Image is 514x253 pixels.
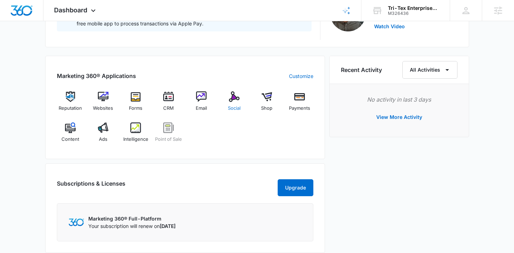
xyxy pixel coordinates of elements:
[388,5,439,11] div: account name
[61,136,79,143] span: Content
[57,72,136,80] h2: Marketing 360® Applications
[341,95,457,104] p: No activity in last 3 days
[388,11,439,16] div: account id
[88,215,176,222] p: Marketing 360® Full-Platform
[196,105,207,112] span: Email
[99,136,107,143] span: Ads
[123,136,148,143] span: Intelligence
[57,91,84,117] a: Reputation
[289,72,313,80] a: Customize
[253,91,280,117] a: Shop
[261,105,272,112] span: Shop
[93,105,113,112] span: Websites
[278,179,313,196] button: Upgrade
[155,91,182,117] a: CRM
[374,24,405,29] button: Watch Video
[122,122,149,148] a: Intelligence
[155,136,182,143] span: Point of Sale
[129,105,142,112] span: Forms
[160,223,176,229] span: [DATE]
[57,122,84,148] a: Content
[402,61,457,79] button: All Activities
[69,218,84,226] img: Marketing 360 Logo
[289,105,310,112] span: Payments
[188,91,215,117] a: Email
[57,179,125,193] h2: Subscriptions & Licenses
[155,122,182,148] a: Point of Sale
[341,66,382,74] h6: Recent Activity
[228,105,241,112] span: Social
[89,122,117,148] a: Ads
[122,91,149,117] a: Forms
[163,105,174,112] span: CRM
[369,109,429,126] button: View More Activity
[54,6,87,14] span: Dashboard
[89,91,117,117] a: Websites
[220,91,248,117] a: Social
[59,105,82,112] span: Reputation
[88,222,176,230] p: Your subscription will renew on
[286,91,313,117] a: Payments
